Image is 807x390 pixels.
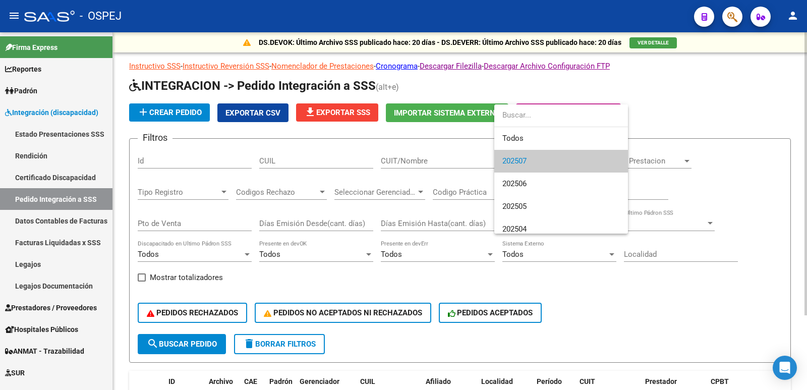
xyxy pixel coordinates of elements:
[502,127,620,150] span: Todos
[502,202,527,211] span: 202505
[502,156,527,165] span: 202507
[502,225,527,234] span: 202504
[494,104,628,127] input: dropdown search
[773,356,797,380] div: Open Intercom Messenger
[502,179,527,188] span: 202506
